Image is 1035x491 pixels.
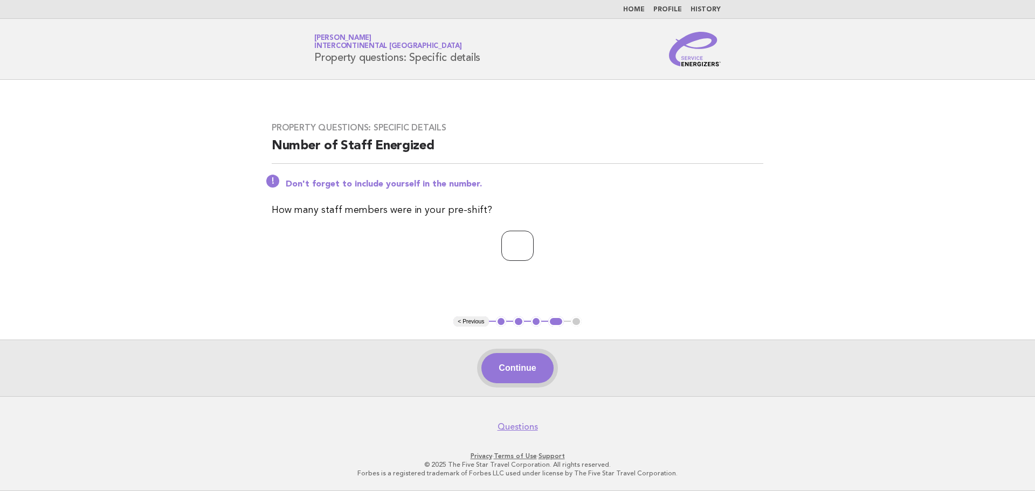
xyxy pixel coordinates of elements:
[531,316,542,327] button: 3
[314,34,462,50] a: [PERSON_NAME]InterContinental [GEOGRAPHIC_DATA]
[188,469,847,478] p: Forbes is a registered trademark of Forbes LLC used under license by The Five Star Travel Corpora...
[314,43,462,50] span: InterContinental [GEOGRAPHIC_DATA]
[188,452,847,460] p: · ·
[669,32,721,66] img: Service Energizers
[272,137,763,164] h2: Number of Staff Energized
[471,452,492,460] a: Privacy
[513,316,524,327] button: 2
[496,316,507,327] button: 1
[453,316,488,327] button: < Previous
[691,6,721,13] a: History
[498,421,538,432] a: Questions
[623,6,645,13] a: Home
[286,179,763,190] p: Don't forget to include yourself in the number.
[653,6,682,13] a: Profile
[188,460,847,469] p: © 2025 The Five Star Travel Corporation. All rights reserved.
[539,452,565,460] a: Support
[314,35,480,63] h1: Property questions: Specific details
[481,353,553,383] button: Continue
[494,452,537,460] a: Terms of Use
[548,316,564,327] button: 4
[272,203,763,218] p: How many staff members were in your pre-shift?
[272,122,763,133] h3: Property questions: Specific details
